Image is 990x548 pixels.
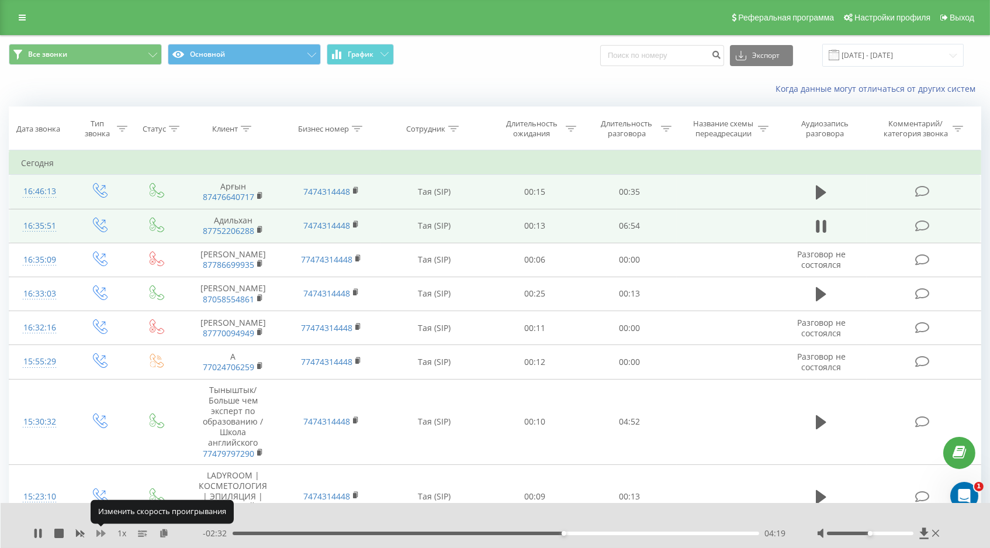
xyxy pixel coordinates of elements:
a: 7474314448 [303,288,350,299]
td: 06:54 [582,209,677,243]
a: 87476640717 [203,191,254,202]
span: - 02:32 [203,528,233,539]
div: 15:55:29 [21,350,58,373]
div: 15:30:32 [21,411,58,433]
a: 7474314448 [303,186,350,197]
span: Все звонки [28,50,67,59]
td: Тая (SIP) [381,311,487,345]
td: 00:13 [582,464,677,529]
td: Сегодня [9,151,981,175]
span: Разговор не состоялся [797,317,846,339]
span: График [348,50,374,58]
a: 87770094949 [203,328,254,339]
div: Дата звонка [16,124,60,134]
td: Тыныштык/Больше чем эксперт по образованию /Школа английского [184,379,282,464]
td: 00:13 [487,209,582,243]
div: Статус [143,124,166,134]
td: Тая (SIP) [381,379,487,464]
input: Поиск по номеру [600,45,724,66]
span: 04:19 [765,528,786,539]
td: [PERSON_NAME] [184,277,282,311]
a: 7474314448 [303,491,350,502]
div: Комментарий/категория звонка [881,119,950,139]
td: Тая (SIP) [381,209,487,243]
button: Экспорт [730,45,793,66]
a: 77479797290 [203,448,254,459]
td: Тая (SIP) [381,464,487,529]
div: Бизнес номер [298,124,349,134]
td: 00:13 [582,277,677,311]
td: [PERSON_NAME] [184,311,282,345]
div: 16:33:03 [21,282,58,305]
span: Разговор не состоялся [797,351,846,373]
div: 16:35:09 [21,249,58,271]
span: Реферальная программа [738,13,834,22]
a: 7474314448 [303,220,350,231]
td: A [184,345,282,379]
button: Все звонки [9,44,162,65]
button: Основной [168,44,321,65]
span: Настройки профиля [854,13,930,22]
td: 00:00 [582,243,677,277]
td: Тая (SIP) [381,243,487,277]
td: Арғын [184,175,282,209]
a: 7474314448 [303,416,350,427]
div: Аудиозапись разговора [787,119,863,139]
a: Когда данные могут отличаться от других систем [776,83,981,94]
td: 00:00 [582,345,677,379]
div: 15:23:10 [21,485,58,508]
a: 87058554861 [203,294,254,305]
a: 77474314448 [301,356,352,367]
span: Выход [950,13,974,22]
div: Клиент [212,124,238,134]
a: 77474314448 [301,254,352,265]
div: 16:35:51 [21,215,58,237]
td: Тая (SIP) [381,175,487,209]
div: Accessibility label [868,531,873,536]
td: Адильхан [184,209,282,243]
td: 00:11 [487,311,582,345]
a: 87786699935 [203,259,254,270]
div: Accessibility label [562,531,566,536]
td: 00:12 [487,345,582,379]
td: LADYROOM | КОСМЕТОЛОГИЯ | ЭПИЛЯЦИЯ |КОСТАНАЙ [184,464,282,529]
td: 00:00 [582,311,677,345]
button: График [327,44,394,65]
td: 00:09 [487,464,582,529]
span: 1 x [117,528,126,539]
td: 00:15 [487,175,582,209]
div: Длительность ожидания [500,119,563,139]
td: 00:06 [487,243,582,277]
td: 00:35 [582,175,677,209]
td: Тая (SIP) [381,345,487,379]
a: 87752206288 [203,225,254,236]
div: Сотрудник [406,124,445,134]
td: [PERSON_NAME] [184,243,282,277]
span: 1 [974,482,984,491]
div: Тип звонка [80,119,114,139]
a: 77024706259 [203,361,254,373]
td: Тая (SIP) [381,277,487,311]
div: Длительность разговора [596,119,658,139]
td: 00:10 [487,379,582,464]
div: 16:46:13 [21,180,58,203]
td: 00:25 [487,277,582,311]
a: 77474314448 [301,322,352,333]
span: Разговор не состоялся [797,249,846,270]
iframe: Intercom live chat [950,482,978,510]
div: 16:32:16 [21,316,58,339]
div: Изменить скорость проигрывания [91,500,234,523]
td: 04:52 [582,379,677,464]
div: Название схемы переадресации [693,119,755,139]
